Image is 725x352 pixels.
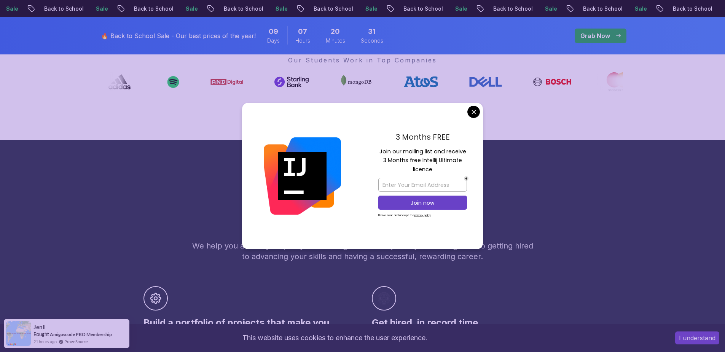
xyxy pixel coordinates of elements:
span: 21 hours ago [33,338,57,345]
img: provesource social proof notification image [6,321,31,346]
p: Sale [265,5,290,13]
p: Back to School [483,5,535,13]
h3: Build a portfolio of projects that make you stand out [143,317,354,341]
span: Minutes [326,37,345,45]
span: 31 Seconds [368,26,376,37]
a: Amigoscode PRO Membership [50,331,112,337]
p: Back to School [303,5,355,13]
span: Hours [295,37,310,45]
p: Sale [355,5,379,13]
p: Back to School [393,5,445,13]
span: Days [267,37,280,45]
p: Back to School [573,5,625,13]
p: Back to School [124,5,175,13]
p: Sale [86,5,110,13]
p: Back to School [34,5,86,13]
p: Back to School [663,5,714,13]
p: Back to School [214,5,265,13]
p: Sale [535,5,559,13]
span: 9 Days [269,26,278,37]
p: Sale [445,5,469,13]
button: Accept cookies [675,331,719,344]
p: Sale [625,5,649,13]
p: Our Students Work in Top Companies [102,56,623,65]
h3: Get hired, in record time [372,317,582,329]
span: 7 Hours [298,26,307,37]
h2: Benefits of joining Amigoscode [96,213,629,228]
span: Seconds [361,37,383,45]
a: ProveSource [64,338,88,345]
span: Jenil [33,324,46,330]
p: Grab Now [580,31,610,40]
p: 🔥 Back to School Sale - Our best prices of the year! [101,31,256,40]
span: Bought [33,331,49,337]
span: 20 Minutes [331,26,340,37]
p: We help you at every step of your learning and career journey. From beginner to getting hired to ... [192,241,533,262]
p: Sale [175,5,200,13]
div: This website uses cookies to enhance the user experience. [6,330,664,346]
